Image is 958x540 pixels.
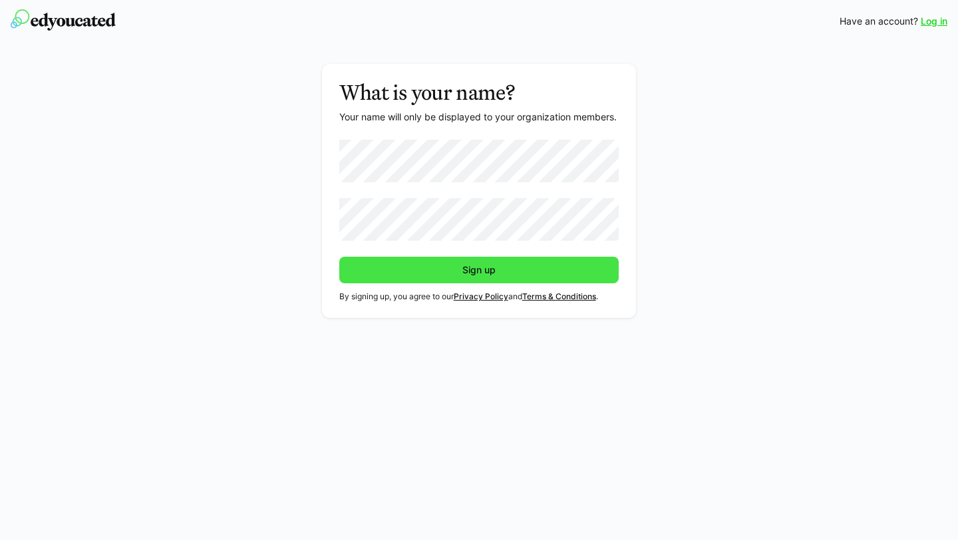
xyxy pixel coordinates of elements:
a: Terms & Conditions [522,291,596,301]
span: Sign up [460,263,498,277]
a: Log in [921,15,947,28]
a: Privacy Policy [454,291,508,301]
p: By signing up, you agree to our and . [339,291,619,302]
p: Your name will only be displayed to your organization members. [339,110,619,124]
img: edyoucated [11,9,116,31]
h3: What is your name? [339,80,619,105]
span: Have an account? [840,15,918,28]
button: Sign up [339,257,619,283]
